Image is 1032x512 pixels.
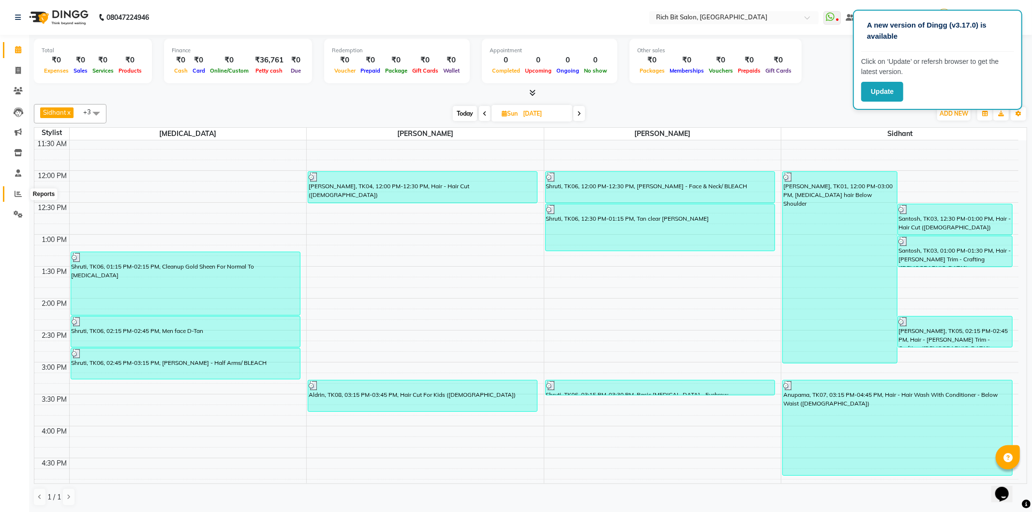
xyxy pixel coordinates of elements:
div: Shruti, TK06, 02:15 PM-02:45 PM, Men face D-Tan [71,316,300,347]
span: Sidhant [43,108,66,116]
div: 0 [490,55,523,66]
div: 0 [554,55,582,66]
div: [PERSON_NAME], TK05, 02:15 PM-02:45 PM, Hair - [PERSON_NAME] Trim - Crafting ([DEMOGRAPHIC_DATA]) [898,316,1012,347]
div: Shruti, TK06, 12:00 PM-12:30 PM, [PERSON_NAME] - Face & Neck/ BLEACH [546,172,775,203]
div: ₹0 [667,55,706,66]
iframe: chat widget [991,473,1022,502]
div: 11:30 AM [36,139,69,149]
div: ₹0 [763,55,794,66]
div: 12:30 PM [36,203,69,213]
div: 12:00 PM [36,171,69,181]
div: ₹0 [208,55,251,66]
span: Memberships [667,67,706,74]
span: Wallet [441,67,462,74]
div: 3:30 PM [40,394,69,405]
input: 2025-08-31 [520,106,568,121]
div: 0 [582,55,610,66]
div: Shruti, TK06, 01:15 PM-02:15 PM, Cleanup Gold Sheen For Normal To [MEDICAL_DATA] [71,252,300,315]
div: Shruti, TK06, 02:45 PM-03:15 PM, [PERSON_NAME] - Half Arms/ BLEACH [71,348,300,379]
span: Expenses [42,67,71,74]
div: ₹0 [42,55,71,66]
div: 1:30 PM [40,267,69,277]
span: Services [90,67,116,74]
div: ₹0 [735,55,763,66]
span: 1 / 1 [47,492,61,502]
div: ₹0 [172,55,190,66]
span: Completed [490,67,523,74]
span: Gift Cards [763,67,794,74]
div: ₹0 [441,55,462,66]
div: ₹0 [637,55,667,66]
span: Today [453,106,477,121]
span: Vouchers [706,67,735,74]
p: A new version of Dingg (v3.17.0) is available [867,20,1008,42]
div: Reports [30,189,57,200]
div: Shruti, TK06, 03:15 PM-03:30 PM, Basic [MEDICAL_DATA] - Eyebrow [546,380,775,395]
div: 0 [523,55,554,66]
div: Redemption [332,46,462,55]
div: Shruti, TK06, 12:30 PM-01:15 PM, Tan clear [PERSON_NAME] [546,204,775,251]
button: Update [861,82,903,102]
div: [PERSON_NAME], TK01, 12:00 PM-03:00 PM, [MEDICAL_DATA] hair Below Shoulder [783,172,897,363]
div: 2:00 PM [40,299,69,309]
span: Sun [499,110,520,117]
button: ADD NEW [937,107,971,120]
span: Gift Cards [410,67,441,74]
div: Appointment [490,46,610,55]
span: Petty cash [254,67,285,74]
span: No show [582,67,610,74]
p: Click on ‘Update’ or refersh browser to get the latest version. [861,57,1014,77]
div: ₹0 [358,55,383,66]
span: Sidhant [781,128,1018,140]
div: 2:30 PM [40,331,69,341]
img: logo [25,4,91,31]
b: 08047224946 [106,4,149,31]
span: Online/Custom [208,67,251,74]
div: Aldrin, TK08, 03:15 PM-03:45 PM, Hair Cut For Kids ([DEMOGRAPHIC_DATA]) [308,380,537,411]
div: 3:00 PM [40,362,69,373]
div: Anupama, TK07, 03:15 PM-04:45 PM, Hair - Hair Wash With Conditioner - Below Waist ([DEMOGRAPHIC_D... [783,380,1012,475]
div: Other sales [637,46,794,55]
div: 4:30 PM [40,458,69,468]
div: ₹0 [332,55,358,66]
div: 1:00 PM [40,235,69,245]
div: ₹0 [410,55,441,66]
div: Santosh, TK03, 01:00 PM-01:30 PM, Hair - [PERSON_NAME] Trim - Crafting ([DEMOGRAPHIC_DATA]) [898,236,1012,267]
div: Stylist [34,128,69,138]
span: [MEDICAL_DATA] [70,128,307,140]
div: Total [42,46,144,55]
div: ₹0 [90,55,116,66]
span: Due [288,67,303,74]
span: [PERSON_NAME] [544,128,781,140]
span: Prepaids [735,67,763,74]
div: ₹0 [706,55,735,66]
img: Parimal Kadam [936,9,953,26]
div: [PERSON_NAME], TK04, 12:00 PM-12:30 PM, Hair - Hair Cut ([DEMOGRAPHIC_DATA]) [308,172,537,203]
span: Products [116,67,144,74]
div: Santosh, TK03, 12:30 PM-01:00 PM, Hair - Hair Cut ([DEMOGRAPHIC_DATA]) [898,204,1012,235]
span: Sales [71,67,90,74]
span: ADD NEW [940,110,968,117]
div: ₹0 [287,55,304,66]
span: [PERSON_NAME] [307,128,544,140]
div: ₹0 [383,55,410,66]
span: Ongoing [554,67,582,74]
div: 4:00 PM [40,426,69,437]
span: Packages [637,67,667,74]
a: x [66,108,71,116]
div: ₹0 [71,55,90,66]
span: Upcoming [523,67,554,74]
div: ₹36,761 [251,55,287,66]
div: ₹0 [190,55,208,66]
div: ₹0 [116,55,144,66]
span: Card [190,67,208,74]
span: Cash [172,67,190,74]
div: Finance [172,46,304,55]
span: +3 [83,108,98,116]
span: Package [383,67,410,74]
span: Voucher [332,67,358,74]
span: Prepaid [358,67,383,74]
